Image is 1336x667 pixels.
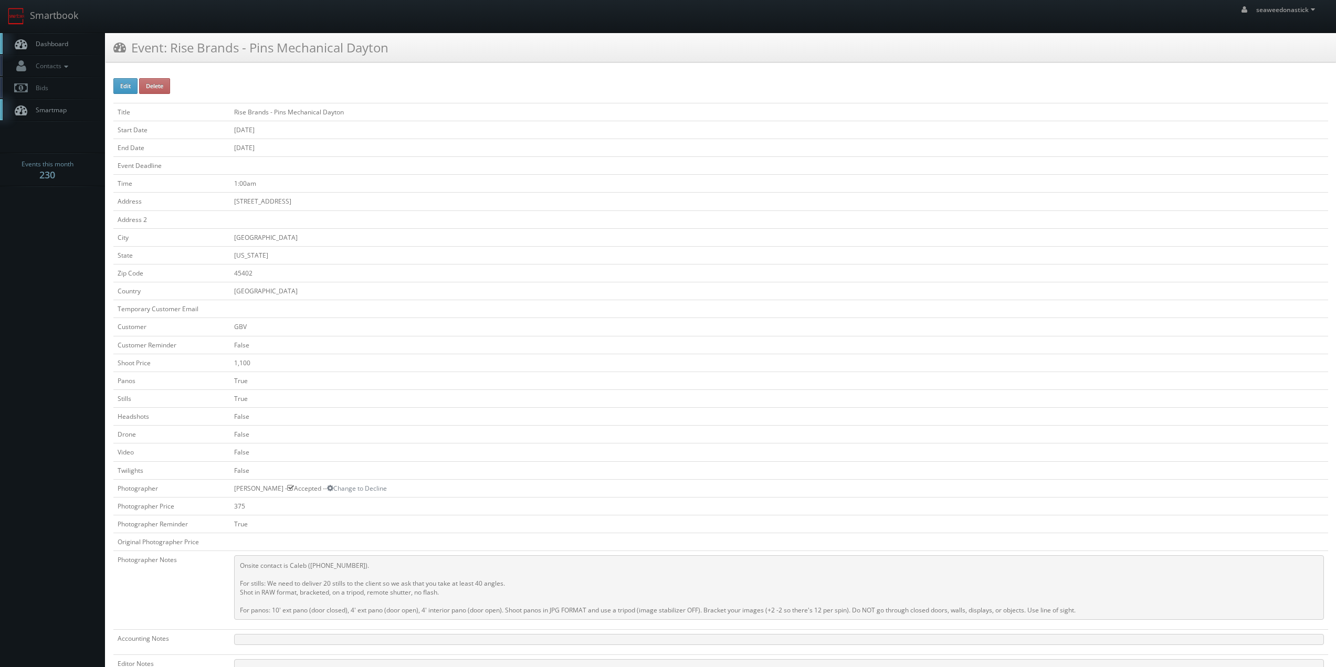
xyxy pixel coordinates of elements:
td: Video [113,443,230,461]
span: seaweedonastick [1256,5,1318,14]
td: Address [113,193,230,210]
td: GBV [230,318,1328,336]
td: Customer [113,318,230,336]
td: [PERSON_NAME] - Accepted -- [230,479,1328,497]
td: Shoot Price [113,354,230,372]
td: Twilights [113,461,230,479]
td: True [230,515,1328,533]
img: smartbook-logo.png [8,8,25,25]
td: Temporary Customer Email [113,300,230,318]
pre: Onsite contact is Caleb ([PHONE_NUMBER]). For stills: We need to deliver 20 stills to the client ... [234,555,1324,620]
td: Title [113,103,230,121]
td: [GEOGRAPHIC_DATA] [230,282,1328,300]
button: Edit [113,78,138,94]
td: Country [113,282,230,300]
td: Photographer Reminder [113,515,230,533]
td: True [230,372,1328,389]
span: Smartmap [30,105,67,114]
td: Address 2 [113,210,230,228]
td: Photographer Price [113,497,230,515]
td: [DATE] [230,121,1328,139]
td: Photographer [113,479,230,497]
td: False [230,461,1328,479]
td: False [230,443,1328,461]
td: False [230,336,1328,354]
td: True [230,389,1328,407]
td: False [230,408,1328,426]
td: State [113,246,230,264]
span: Bids [30,83,48,92]
td: Event Deadline [113,157,230,175]
td: Accounting Notes [113,630,230,655]
td: City [113,228,230,246]
td: Original Photographer Price [113,533,230,551]
strong: 230 [39,168,55,181]
td: 45402 [230,264,1328,282]
td: Time [113,175,230,193]
td: [DATE] [230,139,1328,156]
td: 1:00am [230,175,1328,193]
td: Zip Code [113,264,230,282]
td: Customer Reminder [113,336,230,354]
span: Contacts [30,61,71,70]
td: Start Date [113,121,230,139]
td: Photographer Notes [113,551,230,630]
a: Change to Decline [327,484,387,493]
td: Drone [113,426,230,443]
td: [STREET_ADDRESS] [230,193,1328,210]
span: Dashboard [30,39,68,48]
td: [US_STATE] [230,246,1328,264]
td: [GEOGRAPHIC_DATA] [230,228,1328,246]
td: Headshots [113,408,230,426]
td: Rise Brands - Pins Mechanical Dayton [230,103,1328,121]
td: Panos [113,372,230,389]
button: Delete [139,78,170,94]
span: Events this month [22,159,73,170]
td: 1,100 [230,354,1328,372]
h3: Event: Rise Brands - Pins Mechanical Dayton [113,38,388,57]
td: False [230,426,1328,443]
td: End Date [113,139,230,156]
td: 375 [230,497,1328,515]
td: Stills [113,389,230,407]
